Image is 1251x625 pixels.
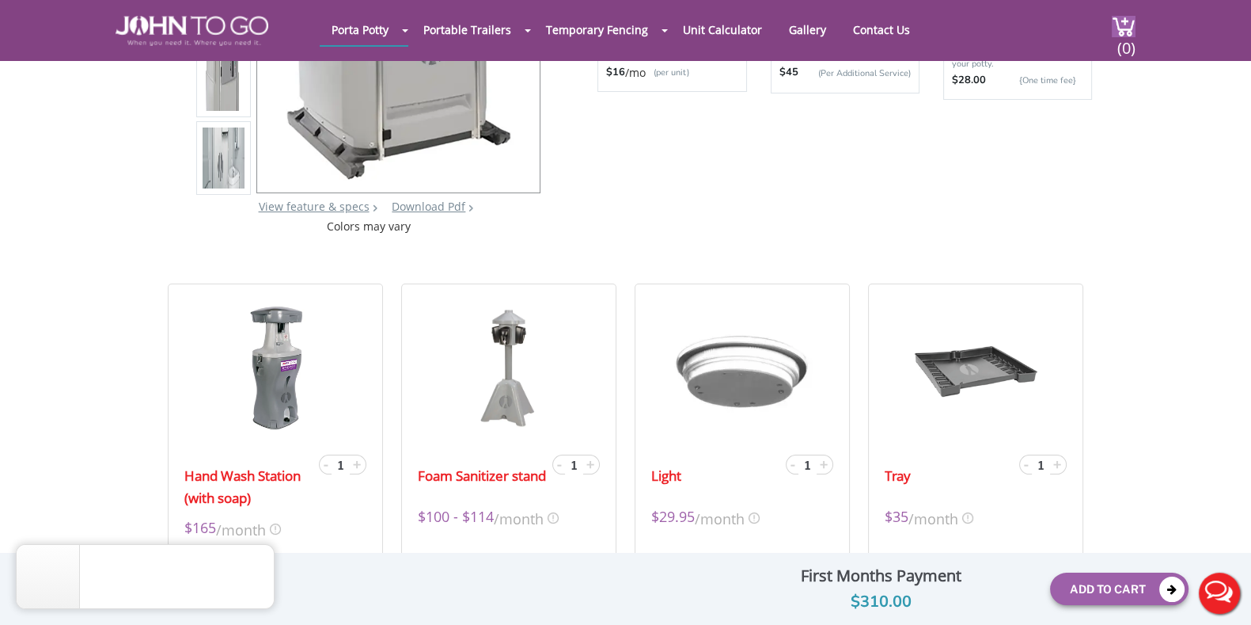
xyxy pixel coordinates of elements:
button: Live Chat [1188,562,1251,625]
div: $310.00 [724,589,1038,615]
img: chevron.png [468,204,473,212]
img: icon [270,524,281,535]
img: 25 [233,304,317,431]
img: right arrow icon [373,204,377,212]
span: $35 [885,506,908,529]
span: + [353,455,361,474]
a: Portable Trailers [411,14,523,45]
a: Porta Potty [320,14,400,45]
a: Temporary Fencing [534,14,660,45]
span: - [790,455,795,474]
a: Foam Sanitizer stand [418,465,546,487]
a: View feature & specs [259,199,370,214]
strong: $16 [606,65,625,81]
img: icon [749,513,760,524]
p: {One time fee} [994,73,1075,89]
a: Hand Wash Station (with soap) [184,465,315,509]
strong: $45 [779,65,798,81]
strong: $28.00 [952,73,986,89]
span: $29.95 [651,506,695,529]
a: Tray [885,465,911,487]
img: JOHN to go [116,16,268,46]
img: icon [548,513,559,524]
div: Colors may vary [196,219,542,234]
a: Download Pdf [392,199,465,214]
span: - [557,455,562,474]
span: /month [695,506,745,529]
span: + [820,455,828,474]
p: (per unit) [646,65,689,81]
div: /mo [606,65,737,81]
img: icon [962,513,973,524]
p: Allow only your users to enjoy your potty. [952,48,1083,69]
span: - [324,455,328,474]
span: /month [216,517,266,540]
span: - [1024,455,1029,474]
p: (Per Additional Service) [798,67,911,79]
a: Gallery [777,14,838,45]
img: 25 [651,304,832,431]
a: Light [651,465,681,487]
a: Contact Us [841,14,922,45]
span: + [586,455,594,474]
span: $165 [184,517,216,540]
a: Unit Calculator [671,14,774,45]
img: 25 [912,304,1039,431]
span: (0) [1116,25,1135,59]
div: First Months Payment [724,562,1038,589]
span: /month [494,506,544,529]
img: 25 [473,304,544,431]
span: /month [908,506,958,529]
button: Add To Cart [1050,573,1188,605]
img: cart a [1112,16,1135,37]
span: $100 - $114 [418,506,494,529]
span: + [1053,455,1061,474]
